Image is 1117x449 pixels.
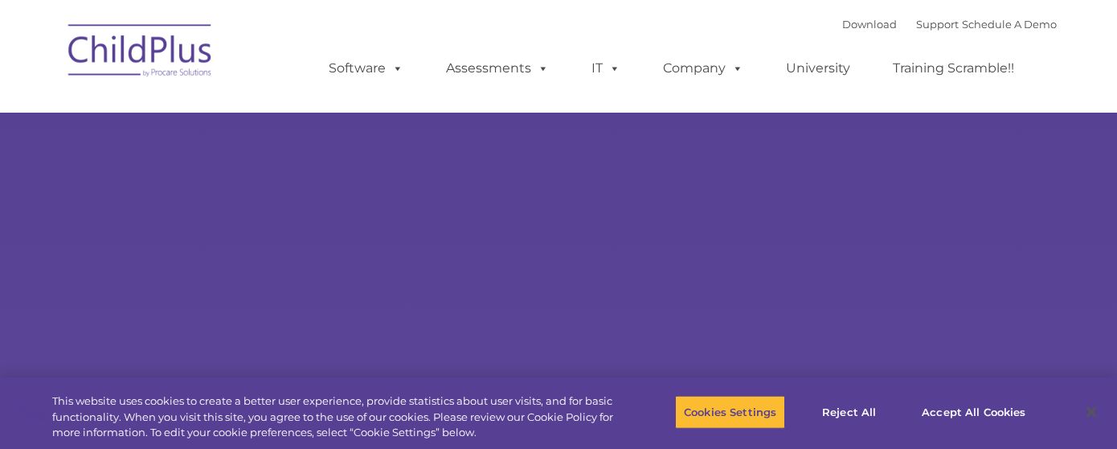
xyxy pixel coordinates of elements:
[60,13,221,93] img: ChildPlus by Procare Solutions
[799,395,899,429] button: Reject All
[430,52,565,84] a: Assessments
[877,52,1030,84] a: Training Scramble!!
[916,18,959,31] a: Support
[913,395,1034,429] button: Accept All Cookies
[575,52,636,84] a: IT
[962,18,1057,31] a: Schedule A Demo
[842,18,1057,31] font: |
[675,395,785,429] button: Cookies Settings
[770,52,866,84] a: University
[1074,394,1109,430] button: Close
[647,52,759,84] a: Company
[842,18,897,31] a: Download
[52,393,615,441] div: This website uses cookies to create a better user experience, provide statistics about user visit...
[313,52,419,84] a: Software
